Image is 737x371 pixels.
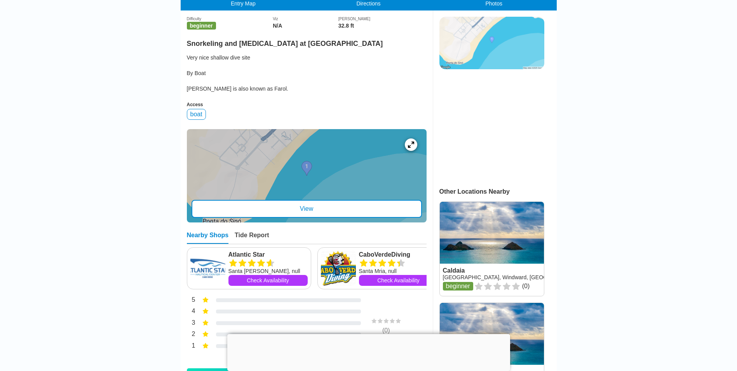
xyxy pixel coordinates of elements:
[359,275,438,286] a: Check Availability
[359,251,438,259] a: CaboVerdeDiving
[187,17,273,21] div: Difficulty
[439,188,557,195] div: Other Locations Nearby
[359,267,438,275] div: Santa Mria, null
[431,0,557,7] div: Photos
[187,109,206,120] div: boat
[228,275,308,286] a: Check Availability
[228,267,308,275] div: Santa [PERSON_NAME], null
[187,102,427,107] div: Access
[190,251,225,286] img: Atlantic Star
[228,251,308,259] a: Atlantic Star
[187,307,195,317] div: 4
[357,327,415,334] div: ( 0 )
[321,251,356,286] img: CaboVerdeDiving
[192,200,422,218] div: View
[306,0,431,7] div: Directions
[187,330,195,340] div: 2
[338,23,427,29] div: 32.8 ft
[187,318,195,329] div: 3
[439,17,544,69] img: staticmap
[338,17,427,21] div: [PERSON_NAME]
[187,232,229,244] div: Nearby Shops
[235,232,269,244] div: Tide Report
[187,22,216,30] span: beginner
[227,334,510,369] iframe: Advertisement
[187,341,195,352] div: 1
[273,23,338,29] div: N/A
[187,296,195,306] div: 5
[187,54,427,93] div: Very nice shallow dive site By Boat [PERSON_NAME] is also known as Farol.
[187,129,427,222] a: entry mapView
[187,35,427,48] h2: Snorkeling and [MEDICAL_DATA] at [GEOGRAPHIC_DATA]
[273,17,338,21] div: Viz
[181,0,306,7] div: Entry Map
